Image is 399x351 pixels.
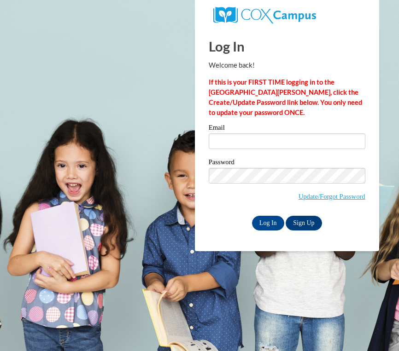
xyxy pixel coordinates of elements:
[209,60,365,70] p: Welcome back!
[213,11,316,18] a: COX Campus
[252,216,284,230] input: Log In
[286,216,322,230] a: Sign Up
[209,124,365,133] label: Email
[209,159,365,168] label: Password
[209,78,362,116] strong: If this is your FIRST TIME logging in to the [GEOGRAPHIC_DATA][PERSON_NAME], click the Create/Upd...
[213,7,316,23] img: COX Campus
[209,37,365,56] h1: Log In
[299,193,365,200] a: Update/Forgot Password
